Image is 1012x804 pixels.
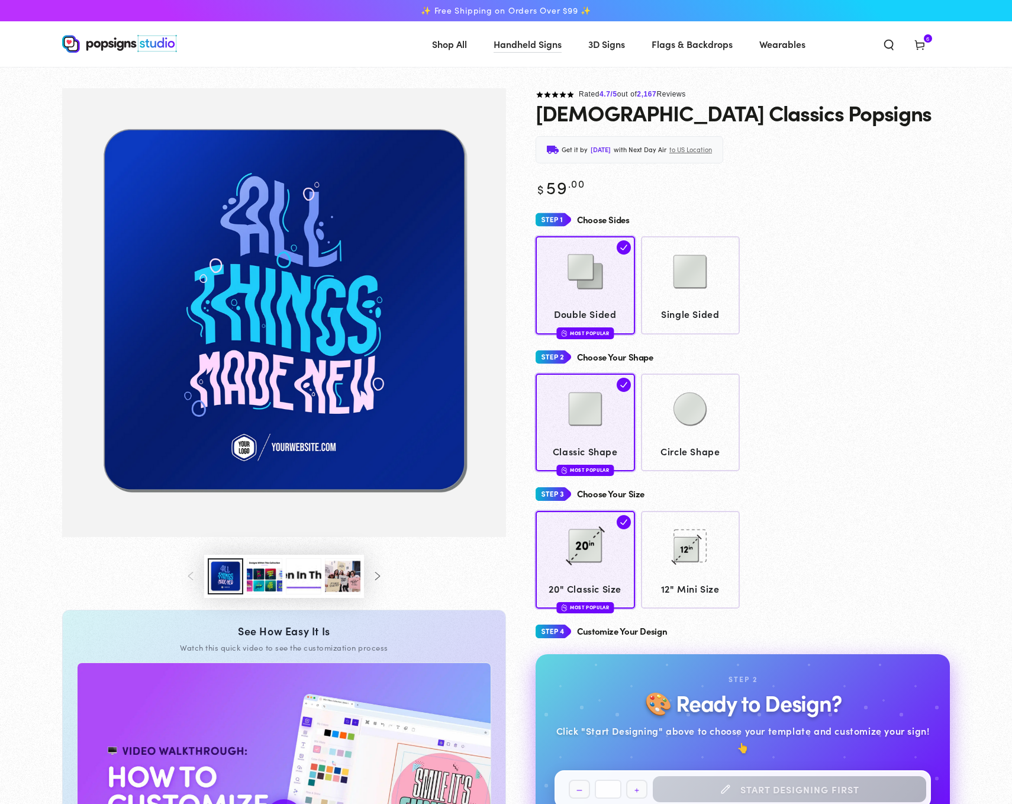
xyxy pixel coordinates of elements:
span: Flags & Backdrops [652,36,733,53]
span: 20" Classic Size [542,580,630,597]
div: Watch this quick video to see the customization process [77,642,491,653]
span: Single Sided [646,305,734,323]
span: Shop All [432,36,467,53]
h4: Customize Your Design [577,626,667,636]
img: check.svg [617,378,631,392]
img: check.svg [617,240,631,255]
span: 2,167 [637,90,656,98]
span: 6 [926,34,930,43]
h2: 🎨 Ready to Design? [644,690,841,715]
a: Shop All [423,28,476,60]
a: Circle Shape Circle Shape [641,374,740,471]
img: fire.svg [561,603,567,612]
span: Wearables [759,36,805,53]
div: Step 2 [729,673,758,686]
img: fire.svg [561,466,567,474]
a: Single Sided Single Sided [641,236,740,334]
span: ✨ Free Shipping on Orders Over $99 ✨ [421,5,591,16]
button: Load image 3 in gallery view [247,558,282,594]
span: 4.7 [600,90,610,98]
a: 20 20" Classic Size Most Popular [536,511,635,609]
img: Step 4 [536,620,571,642]
button: Load image 1 in gallery view [208,558,243,594]
div: Most Popular [556,465,614,476]
a: Handheld Signs [485,28,571,60]
img: check.svg [617,515,631,529]
span: to US Location [669,144,712,156]
media-gallery: Gallery Viewer [62,88,506,598]
div: Most Popular [556,327,614,339]
div: Most Popular [556,602,614,613]
img: Classic Shape [556,380,615,439]
img: Baptism Classics Popsigns [62,88,506,537]
button: Load image 4 in gallery view [286,558,321,594]
span: 12" Mini Size [646,580,734,597]
span: $ [537,181,544,197]
img: Popsigns Studio [62,35,177,53]
button: Slide right [364,564,390,590]
h4: Choose Your Shape [577,352,653,362]
img: Step 1 [536,209,571,231]
a: 3D Signs [579,28,634,60]
img: Double Sided [556,242,615,301]
span: [DATE] [591,144,611,156]
span: Circle Shape [646,443,734,460]
span: Get it by [562,144,588,156]
a: Double Sided Double Sided Most Popular [536,236,635,334]
span: 3D Signs [588,36,625,53]
a: Wearables [750,28,814,60]
span: with Next Day Air [614,144,666,156]
span: Handheld Signs [494,36,562,53]
a: 12 12" Mini Size [641,511,740,609]
sup: .00 [568,176,585,191]
a: Classic Shape Classic Shape Most Popular [536,374,635,471]
button: Slide left [178,564,204,590]
img: Step 3 [536,483,571,505]
img: Circle Shape [660,380,720,439]
a: Flags & Backdrops [643,28,742,60]
div: Click "Start Designing" above to choose your template and customize your sign! 👆 [555,722,931,757]
img: 20 [556,516,615,575]
span: /5 [611,90,617,98]
img: fire.svg [561,329,567,337]
img: 12 [660,516,720,575]
div: See How Easy It Is [77,625,491,638]
h4: Choose Sides [577,215,630,225]
bdi: 59 [536,175,585,199]
h4: Choose Your Size [577,489,644,499]
summary: Search our site [874,31,904,57]
span: Classic Shape [542,443,630,460]
h1: [DEMOGRAPHIC_DATA] Classics Popsigns [536,101,932,124]
img: Single Sided [660,242,720,301]
button: Load image 5 in gallery view [325,558,360,594]
span: Rated out of Reviews [579,90,686,98]
img: Step 2 [536,346,571,368]
span: Double Sided [542,305,630,323]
